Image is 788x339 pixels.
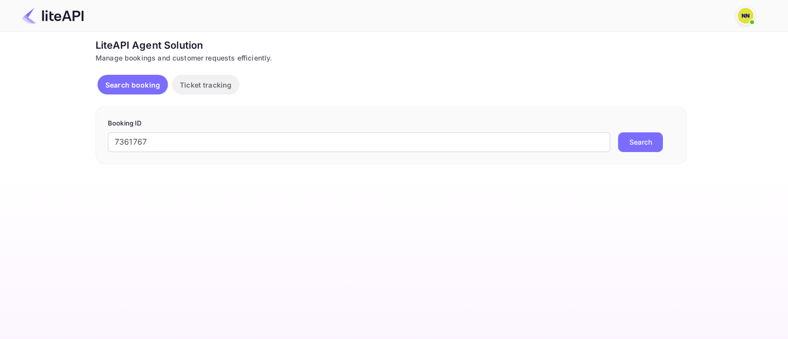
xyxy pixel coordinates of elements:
[22,8,84,24] img: LiteAPI Logo
[96,53,687,63] div: Manage bookings and customer requests efficiently.
[618,132,663,152] button: Search
[105,80,160,90] p: Search booking
[96,38,687,53] div: LiteAPI Agent Solution
[180,80,231,90] p: Ticket tracking
[108,119,674,128] p: Booking ID
[108,132,610,152] input: Enter Booking ID (e.g., 63782194)
[738,8,754,24] img: N/A N/A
